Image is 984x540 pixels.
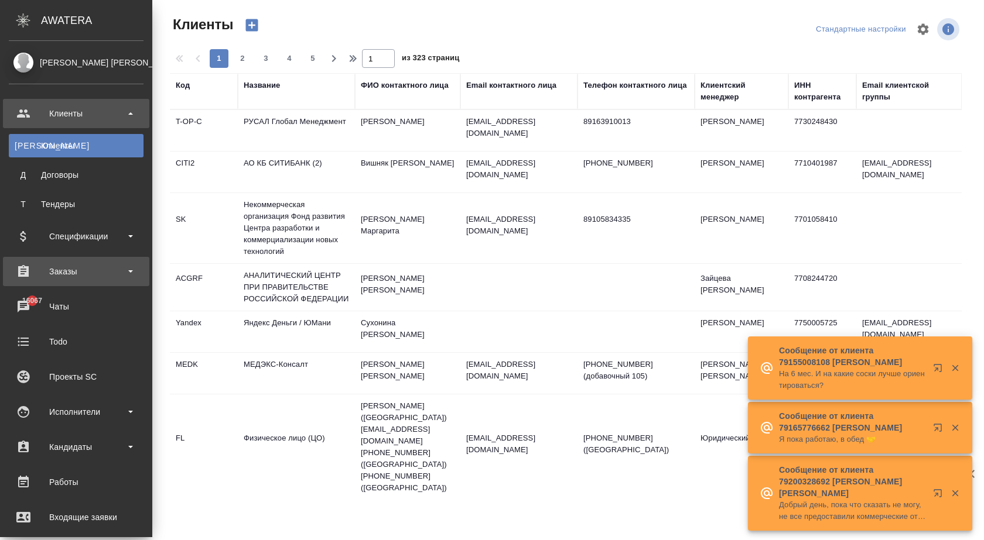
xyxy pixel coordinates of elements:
[280,49,299,68] button: 4
[170,152,238,192] td: CITI2
[170,15,233,34] span: Клиенты
[303,49,322,68] button: 5
[695,311,788,352] td: [PERSON_NAME]
[926,356,954,384] button: Открыть в новой вкладке
[9,228,143,245] div: Спецификации
[695,208,788,249] td: [PERSON_NAME]
[466,116,572,139] p: [EMAIL_ADDRESS][DOMAIN_NAME]
[779,464,925,499] p: Сообщение от клиента 79200328692 [PERSON_NAME] [PERSON_NAME]
[926,416,954,444] button: Открыть в новой вкладке
[788,311,856,352] td: 7750005725
[280,53,299,64] span: 4
[9,508,143,526] div: Входящие заявки
[9,163,143,187] a: ДДоговоры
[583,359,689,382] p: [PHONE_NUMBER] (добавочный 105)
[943,422,967,433] button: Закрыть
[244,80,280,91] div: Название
[15,295,49,307] span: 16067
[856,152,962,192] td: [EMAIL_ADDRESS][DOMAIN_NAME]
[238,353,355,394] td: МЕДЭКС-Консалт
[466,432,572,456] p: [EMAIL_ADDRESS][DOMAIN_NAME]
[238,264,355,311] td: АНАЛИТИЧЕСКИЙ ЦЕНТР ПРИ ПРАВИТЕЛЬСТВЕ РОССИЙСКОЙ ФЕДЕРАЦИИ
[402,51,459,68] span: из 323 страниц
[9,298,143,315] div: Чаты
[583,214,689,225] p: 89105834335
[170,427,238,467] td: FL
[583,80,687,91] div: Телефон контактного лица
[3,503,149,532] a: Входящие заявки
[779,499,925,522] p: Добрый день, пока что сказать не могу, не все предоставили коммерческие ответы
[355,267,460,308] td: [PERSON_NAME] [PERSON_NAME]
[943,363,967,373] button: Закрыть
[466,80,556,91] div: Email контактного лица
[937,18,962,40] span: Посмотреть информацию
[466,157,572,181] p: [EMAIL_ADDRESS][DOMAIN_NAME]
[466,359,572,382] p: [EMAIL_ADDRESS][DOMAIN_NAME]
[9,403,143,421] div: Исполнители
[695,152,788,192] td: [PERSON_NAME]
[257,53,275,64] span: 3
[15,140,138,152] div: Клиенты
[9,56,143,69] div: [PERSON_NAME] [PERSON_NAME]
[238,427,355,467] td: Физическое лицо (ЦО)
[794,80,850,103] div: ИНН контрагента
[856,311,962,352] td: [EMAIL_ADDRESS][DOMAIN_NAME]
[3,362,149,391] a: Проекты SC
[170,311,238,352] td: Yandex
[788,267,856,308] td: 7708244720
[233,53,252,64] span: 2
[779,410,925,434] p: Сообщение от клиента 79165776662 [PERSON_NAME]
[9,192,143,216] a: ТТендеры
[361,80,449,91] div: ФИО контактного лица
[583,157,689,169] p: [PHONE_NUMBER]
[943,488,967,498] button: Закрыть
[3,292,149,321] a: 16067Чаты
[238,15,266,35] button: Создать
[355,311,460,352] td: Сухонина [PERSON_NAME]
[170,110,238,151] td: T-OP-C
[15,198,138,210] div: Тендеры
[466,214,572,237] p: [EMAIL_ADDRESS][DOMAIN_NAME]
[355,394,460,500] td: [PERSON_NAME] ([GEOGRAPHIC_DATA]) [EMAIL_ADDRESS][DOMAIN_NAME] [PHONE_NUMBER] ([GEOGRAPHIC_DATA])...
[779,345,925,368] p: Сообщение от клиента 79155008108 [PERSON_NAME]
[355,208,460,249] td: [PERSON_NAME] Маргарита
[170,353,238,394] td: MEDK
[176,80,190,91] div: Код
[233,49,252,68] button: 2
[779,434,925,445] p: Я пока работаю, в обед 🤝
[779,368,925,391] p: На 6 мес. И на какие соски лучше ориентироваться?
[583,432,689,456] p: [PHONE_NUMBER] ([GEOGRAPHIC_DATA])
[9,368,143,386] div: Проекты SC
[355,152,460,192] td: Вишняк [PERSON_NAME]
[695,353,788,394] td: [PERSON_NAME] [PERSON_NAME]
[862,80,956,103] div: Email клиентской группы
[238,193,355,263] td: Некоммерческая организация Фонд развития Центра разработки и коммерциализации новых технологий
[3,467,149,497] a: Работы
[238,110,355,151] td: РУСАЛ Глобал Менеджмент
[303,53,322,64] span: 5
[9,105,143,122] div: Клиенты
[238,311,355,352] td: Яндекс Деньги / ЮМани
[9,263,143,280] div: Заказы
[9,473,143,491] div: Работы
[355,110,460,151] td: [PERSON_NAME]
[238,152,355,192] td: АО КБ СИТИБАНК (2)
[9,134,143,157] a: [PERSON_NAME]Клиенты
[170,267,238,308] td: ACGRF
[788,208,856,249] td: 7701058410
[583,116,689,128] p: 89163910013
[695,267,788,308] td: Зайцева [PERSON_NAME]
[9,333,143,350] div: Todo
[15,169,138,181] div: Договоры
[41,9,152,32] div: AWATERA
[9,438,143,456] div: Кандидаты
[701,80,783,103] div: Клиентский менеджер
[695,110,788,151] td: [PERSON_NAME]
[257,49,275,68] button: 3
[909,15,937,43] span: Настроить таблицу
[926,481,954,510] button: Открыть в новой вкладке
[695,427,788,467] td: Юридический отдел
[813,20,909,39] div: split button
[788,152,856,192] td: 7710401987
[355,353,460,394] td: [PERSON_NAME] [PERSON_NAME]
